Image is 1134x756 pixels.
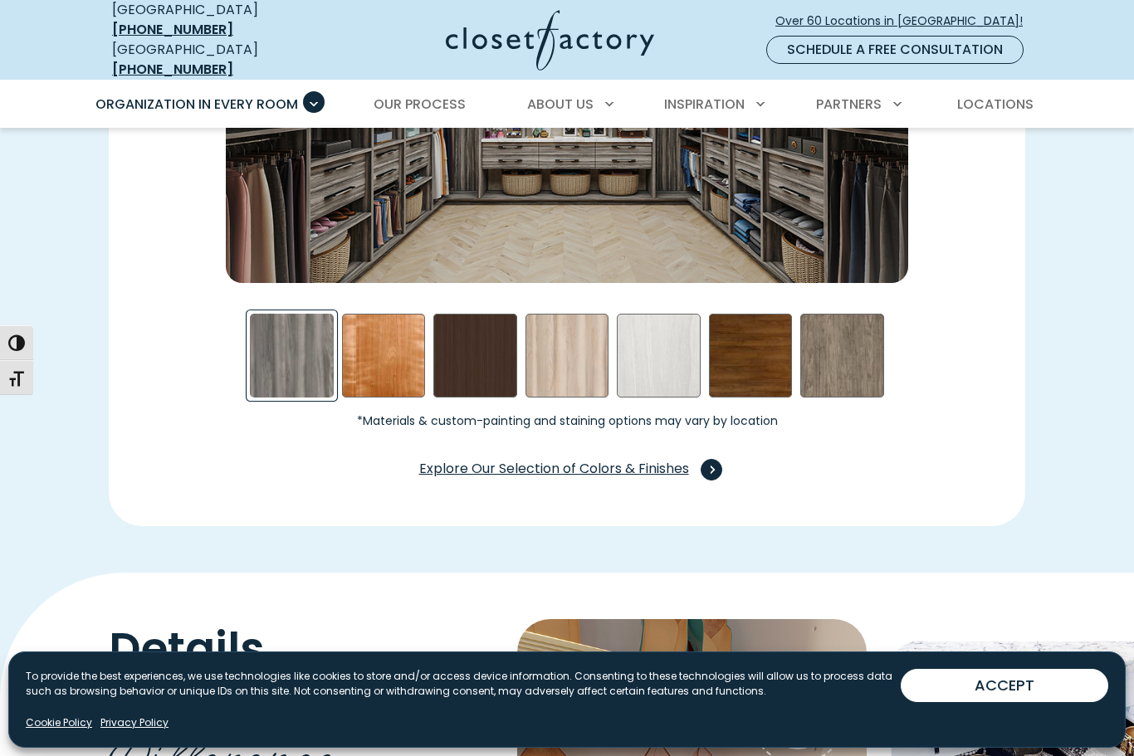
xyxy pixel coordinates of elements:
div: Cherry - Stained Swatch [342,314,426,398]
div: Star Gazer Swatch [800,314,884,398]
a: Schedule a Free Consultation [766,36,1024,64]
span: Explore Our Selection of Colors & Finishes [419,459,716,480]
p: To provide the best experiences, we use technologies like cookies to store and/or access device i... [26,669,901,699]
a: Privacy Policy [100,715,169,730]
a: Cookie Policy [26,715,92,730]
img: Closet Factory Logo [446,10,654,71]
div: Afternoon Nap Swatch [250,314,334,398]
button: ACCEPT [901,669,1108,702]
span: About Us [527,95,594,114]
span: Organization in Every Room [95,95,298,114]
span: Partners [816,95,882,114]
div: Dark Chocolate Swatch [433,314,517,398]
a: [PHONE_NUMBER] [112,20,233,39]
span: Details [109,617,265,680]
div: [GEOGRAPHIC_DATA] [112,40,315,80]
a: [PHONE_NUMBER] [112,60,233,79]
span: Inspiration [664,95,745,114]
div: Walnut- Stained Swatch [709,314,793,398]
a: Explore Our Selection of Colors & Finishes [418,453,716,486]
span: Over 60 Locations in [GEOGRAPHIC_DATA]! [775,12,1036,30]
div: Picnic in the Park Swatch [525,314,609,398]
span: Locations [957,95,1034,114]
a: Over 60 Locations in [GEOGRAPHIC_DATA]! [775,7,1037,36]
span: Our Process [374,95,466,114]
small: *Materials & custom-painting and staining options may vary by location [239,415,895,427]
nav: Primary Menu [84,81,1050,128]
div: Skye Swatch [617,314,701,398]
